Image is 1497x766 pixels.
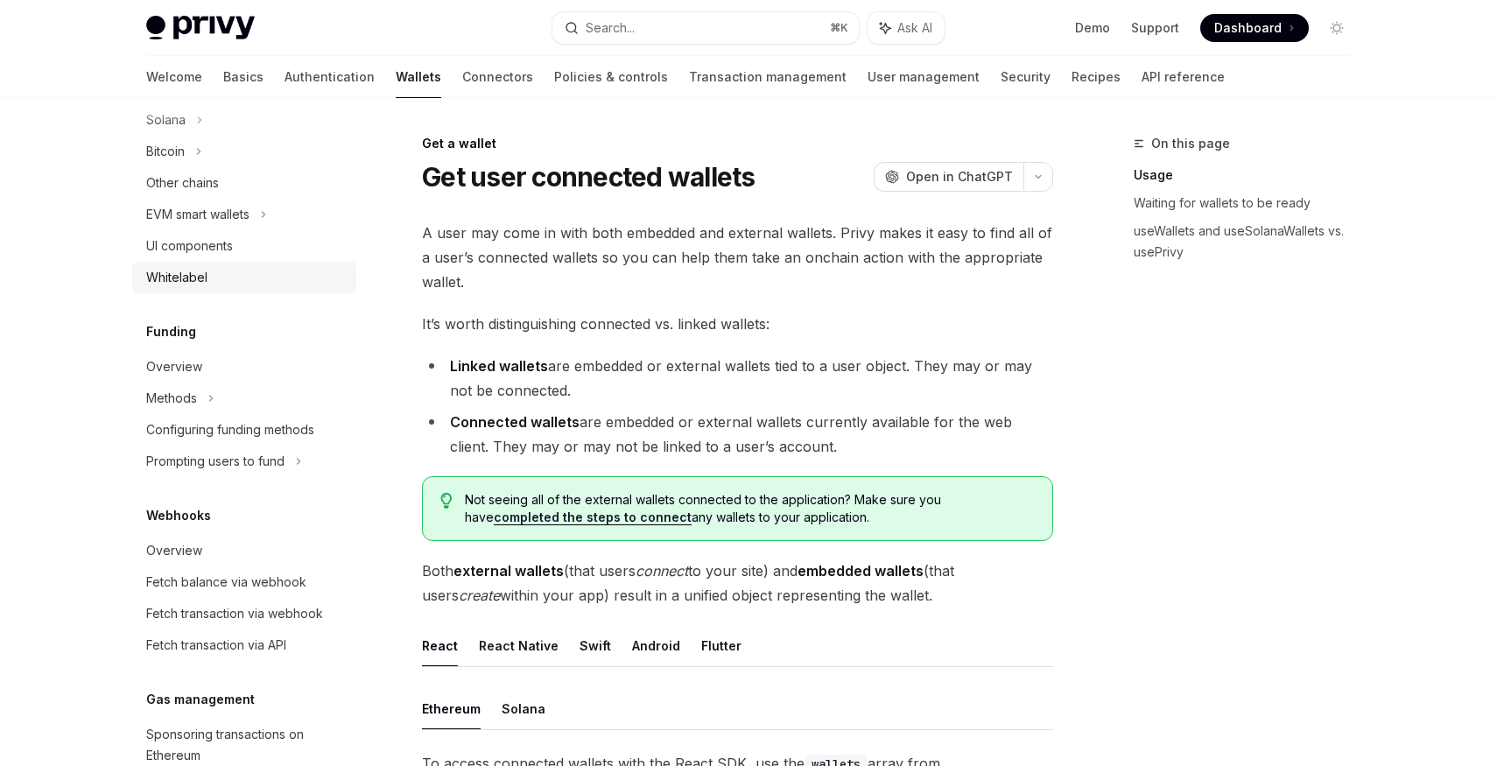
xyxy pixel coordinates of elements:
span: On this page [1151,133,1230,154]
button: Swift [580,625,611,666]
h5: Gas management [146,689,255,710]
div: Methods [146,388,197,409]
li: are embedded or external wallets currently available for the web client. They may or may not be l... [422,410,1053,459]
a: Security [1001,56,1051,98]
a: UI components [132,230,356,262]
div: Fetch transaction via webhook [146,603,323,624]
span: It’s worth distinguishing connected vs. linked wallets: [422,312,1053,336]
a: Support [1131,19,1179,37]
a: Overview [132,351,356,383]
a: Fetch balance via webhook [132,566,356,598]
strong: Linked wallets [450,357,548,375]
a: Recipes [1072,56,1121,98]
span: Dashboard [1214,19,1282,37]
span: ⌘ K [830,21,848,35]
div: EVM smart wallets [146,204,249,225]
a: Usage [1134,161,1365,189]
div: Overview [146,356,202,377]
div: Prompting users to fund [146,451,285,472]
div: Get a wallet [422,135,1053,152]
a: Welcome [146,56,202,98]
span: A user may come in with both embedded and external wallets. Privy makes it easy to find all of a ... [422,221,1053,294]
button: Open in ChatGPT [874,162,1023,192]
h5: Webhooks [146,505,211,526]
a: Basics [223,56,264,98]
div: Bitcoin [146,141,185,162]
div: Sponsoring transactions on Ethereum [146,724,346,766]
h5: Funding [146,321,196,342]
div: Configuring funding methods [146,419,314,440]
button: Solana [502,688,545,729]
button: React [422,625,458,666]
button: Toggle dark mode [1323,14,1351,42]
a: Wallets [396,56,441,98]
button: React Native [479,625,559,666]
span: Both (that users to your site) and (that users within your app) result in a unified object repres... [422,559,1053,608]
a: Authentication [285,56,375,98]
a: Waiting for wallets to be ready [1134,189,1365,217]
div: Fetch balance via webhook [146,572,306,593]
a: Demo [1075,19,1110,37]
a: Configuring funding methods [132,414,356,446]
a: completed the steps to connect [494,509,692,525]
h1: Get user connected wallets [422,161,756,193]
strong: Connected wallets [450,413,580,431]
div: Fetch transaction via API [146,635,286,656]
button: Android [632,625,680,666]
a: Transaction management [689,56,847,98]
li: are embedded or external wallets tied to a user object. They may or may not be connected. [422,354,1053,403]
a: Overview [132,535,356,566]
a: Policies & controls [554,56,668,98]
a: Connectors [462,56,533,98]
button: Search...⌘K [552,12,859,44]
div: Search... [586,18,635,39]
svg: Tip [440,493,453,509]
strong: embedded wallets [798,562,924,580]
button: Flutter [701,625,741,666]
a: Dashboard [1200,14,1309,42]
em: connect [636,562,688,580]
img: light logo [146,16,255,40]
a: API reference [1142,56,1225,98]
span: Open in ChatGPT [906,168,1013,186]
div: Whitelabel [146,267,207,288]
a: useWallets and useSolanaWallets vs. usePrivy [1134,217,1365,266]
a: Whitelabel [132,262,356,293]
div: Overview [146,540,202,561]
a: User management [868,56,980,98]
strong: external wallets [453,562,564,580]
a: Fetch transaction via webhook [132,598,356,629]
em: create [459,587,500,604]
button: Ethereum [422,688,481,729]
div: UI components [146,235,233,257]
span: Not seeing all of the external wallets connected to the application? Make sure you have any walle... [465,491,1035,526]
span: Ask AI [897,19,932,37]
a: Fetch transaction via API [132,629,356,661]
a: Other chains [132,167,356,199]
button: Ask AI [868,12,945,44]
div: Other chains [146,172,219,193]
